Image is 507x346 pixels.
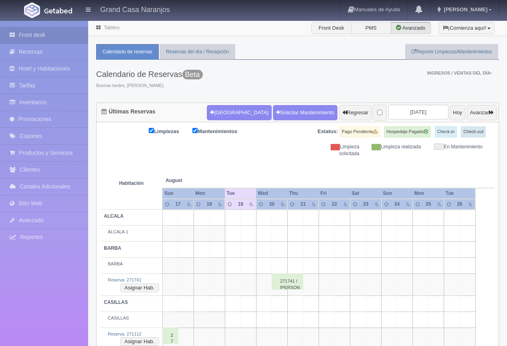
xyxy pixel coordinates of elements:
div: 22 [330,201,339,208]
button: Regresar [339,105,372,120]
span: August [166,177,222,184]
th: Sun [162,188,194,199]
th: Sat [350,188,382,199]
div: Limpieza realizada [365,144,427,150]
a: Calendario de reservas [96,44,159,60]
strong: Habitación [119,180,143,186]
b: CASILLAS [104,299,128,305]
th: Fri [319,188,350,199]
div: En Mantenimiento [427,144,489,150]
div: 19 [236,201,245,208]
div: 26 [455,201,464,208]
button: [GEOGRAPHIC_DATA] [207,105,271,120]
div: 271112 / [PERSON_NAME] [PERSON_NAME] [162,328,178,344]
button: Asignar Hab. [120,283,159,292]
div: BARBA [104,261,159,267]
label: Pago Pendiente [339,126,380,138]
span: Ingresos / Ventas del día [427,71,492,75]
th: Wed [256,188,287,199]
img: Getabed [24,2,40,18]
div: 18 [205,201,214,208]
label: Estatus: [317,128,338,136]
label: Mantenimientos [192,126,249,136]
th: Tue [225,188,256,199]
h4: Grand Casa Naranjos [100,4,170,14]
label: Front Desk [311,22,351,34]
h3: Calendario de Reservas [96,70,203,79]
h4: Últimas Reservas [101,109,156,115]
a: Tablero [104,25,119,30]
a: Solicitar Mantenimiento [273,105,337,120]
a: Reservas del día / Recepción [160,44,235,60]
span: [PERSON_NAME] [442,6,487,12]
input: Limpiezas [149,128,154,133]
a: Reporte Limpiezas/Mantenimientos [405,44,498,60]
div: 21 [299,201,308,208]
th: Mon [413,188,444,199]
th: Sun [382,188,413,199]
button: Hoy [450,105,465,120]
label: Check-in [435,126,457,138]
button: ¡Comienza aquí! [439,22,495,34]
label: Hospedaje Pagado [384,126,431,138]
label: PMS [351,22,391,34]
label: Limpiezas [149,126,191,136]
div: 271741 / [PERSON_NAME] [272,273,303,289]
div: Limpieza solicitada [304,144,366,157]
button: Avanzar [467,105,497,120]
div: 24 [392,201,402,208]
b: ALCALA [104,213,123,219]
div: ALCALA 1 [104,229,159,235]
b: BARBA [104,245,121,251]
div: 23 [361,201,370,208]
a: Reserva: 271741 [108,277,141,282]
div: 25 [424,201,433,208]
div: CASILLAS [104,315,159,322]
a: Reserva: 271112 [108,332,141,336]
input: Mantenimientos [192,128,198,133]
th: Thu [287,188,319,199]
label: Check-out [461,126,486,138]
div: 17 [174,201,183,208]
th: Tue [444,188,475,199]
span: Beta [182,70,203,79]
div: 20 [267,201,277,208]
img: Getabed [44,8,72,14]
label: Avanzado [391,22,431,34]
span: Buenas tardes, [PERSON_NAME]. [96,83,203,89]
button: Asignar Hab. [120,337,159,346]
th: Mon [194,188,225,199]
